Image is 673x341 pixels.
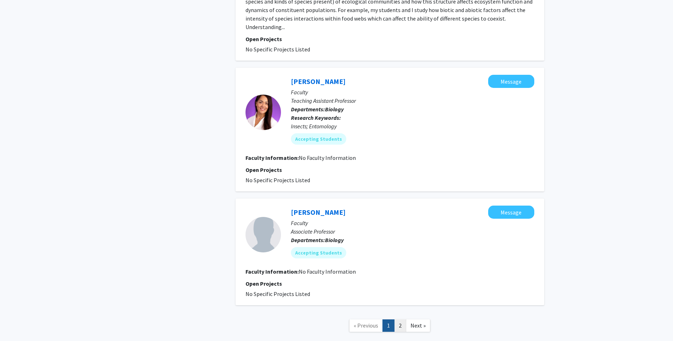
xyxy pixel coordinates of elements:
span: No Faculty Information [299,268,356,275]
button: Message Tim Christensen [488,206,534,219]
span: No Specific Projects Listed [246,46,310,53]
a: 2 [394,319,406,332]
mat-chip: Accepting Students [291,133,346,145]
p: Open Projects [246,279,534,288]
p: Faculty [291,219,534,227]
b: Faculty Information: [246,268,299,275]
b: Biology [325,106,344,113]
p: Associate Professor [291,227,534,236]
a: 1 [382,319,395,332]
button: Message Mirian Watts [488,75,534,88]
b: Research Keywords: [291,114,341,121]
b: Faculty Information: [246,154,299,161]
b: Departments: [291,106,325,113]
a: Next [406,319,430,332]
b: Biology [325,236,344,244]
mat-chip: Accepting Students [291,247,346,258]
span: No Specific Projects Listed [246,290,310,297]
p: Open Projects [246,166,534,174]
b: Departments: [291,236,325,244]
span: Next » [410,322,426,329]
span: « Previous [354,322,378,329]
nav: Page navigation [236,312,544,341]
span: No Specific Projects Listed [246,177,310,184]
iframe: Chat [5,309,30,336]
div: Insects; Entomology [291,122,534,130]
a: Previous Page [349,319,383,332]
a: [PERSON_NAME] [291,208,346,217]
p: Teaching Assistant Professor [291,96,534,105]
p: Faculty [291,88,534,96]
p: Open Projects [246,35,534,43]
a: [PERSON_NAME] [291,77,346,86]
span: No Faculty Information [299,154,356,161]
